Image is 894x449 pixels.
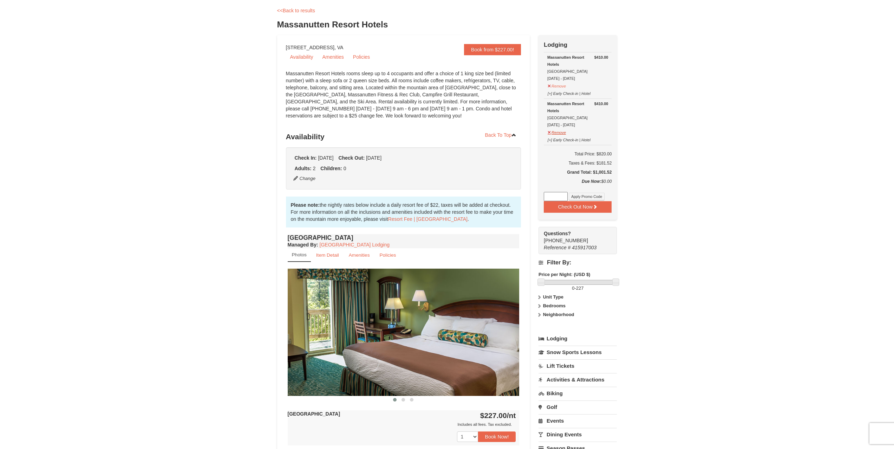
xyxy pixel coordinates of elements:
[547,54,608,82] div: [GEOGRAPHIC_DATA] [DATE] - [DATE]
[338,155,365,161] strong: Check Out:
[572,245,596,250] span: 415917003
[539,259,617,266] h4: Filter By:
[539,387,617,400] a: Biking
[539,414,617,427] a: Events
[464,44,521,55] a: Book from $227.00!
[286,197,521,227] div: the nightly rates below include a daily resort fee of $22, taxes will be added at checkout. For m...
[539,346,617,359] a: Snow Sports Lessons
[288,242,318,248] strong: :
[288,421,516,428] div: Includes all fees. Tax excluded.
[318,52,348,62] a: Amenities
[547,55,584,66] strong: Massanutten Resort Hotels
[543,312,574,317] strong: Neighborhood
[277,18,617,32] h3: Massanutten Resort Hotels
[539,359,617,372] a: Lift Tickets
[507,411,516,419] span: /nt
[480,411,516,419] strong: $227.00
[539,373,617,386] a: Activities & Attractions
[594,100,608,107] strong: $410.00
[544,245,570,250] span: Reference #
[316,252,339,258] small: Item Detail
[277,8,315,13] a: <<Back to results
[291,202,320,208] strong: Please note:
[539,285,617,292] label: -
[544,178,612,192] div: $0.00
[481,130,521,140] a: Back To Top
[544,160,612,167] div: Taxes & Fees: $181.52
[286,130,521,144] h3: Availability
[544,41,567,48] strong: Lodging
[547,88,591,97] button: [+] Early Check-in | Hotel
[547,81,566,90] button: Remove
[388,216,468,222] a: Resort Fee | [GEOGRAPHIC_DATA]
[582,179,601,184] strong: Due Now:
[288,242,317,248] span: Managed By
[293,175,316,182] button: Change
[539,272,590,277] strong: Price per Night: (USD $)
[379,252,396,258] small: Policies
[288,269,520,396] img: 18876286-36-6bbdb14b.jpg
[478,431,516,442] button: Book Now!
[539,332,617,345] a: Lodging
[544,201,612,212] button: Check Out Now
[547,100,608,128] div: [GEOGRAPHIC_DATA] [DATE] - [DATE]
[366,155,381,161] span: [DATE]
[569,193,605,200] button: Apply Promo Code
[576,286,584,291] span: 227
[544,169,612,176] h5: Grand Total: $1,001.52
[539,428,617,441] a: Dining Events
[288,248,311,262] a: Photos
[295,166,312,171] strong: Adults:
[288,411,340,417] strong: [GEOGRAPHIC_DATA]
[543,294,563,300] strong: Unit Type
[286,70,521,126] div: Massanutten Resort Hotels rooms sleep up to 4 occupants and offer a choice of 1 king size bed (li...
[539,400,617,413] a: Golf
[544,150,612,158] h6: Total Price: $820.00
[313,166,316,171] span: 2
[375,248,400,262] a: Policies
[318,155,333,161] span: [DATE]
[349,52,374,62] a: Policies
[543,303,566,308] strong: Bedrooms
[547,127,566,136] button: Remove
[544,231,571,236] strong: Questions?
[286,52,318,62] a: Availability
[295,155,317,161] strong: Check In:
[547,135,591,143] button: [+] Early Check-in | Hotel
[292,252,307,257] small: Photos
[349,252,370,258] small: Amenities
[344,248,374,262] a: Amenities
[312,248,344,262] a: Item Detail
[572,286,574,291] span: 0
[320,242,390,248] a: [GEOGRAPHIC_DATA] Lodging
[344,166,346,171] span: 0
[288,234,520,241] h4: [GEOGRAPHIC_DATA]
[594,54,608,61] strong: $410.00
[320,166,342,171] strong: Children:
[544,230,604,243] span: [PHONE_NUMBER]
[547,102,584,113] strong: Massanutten Resort Hotels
